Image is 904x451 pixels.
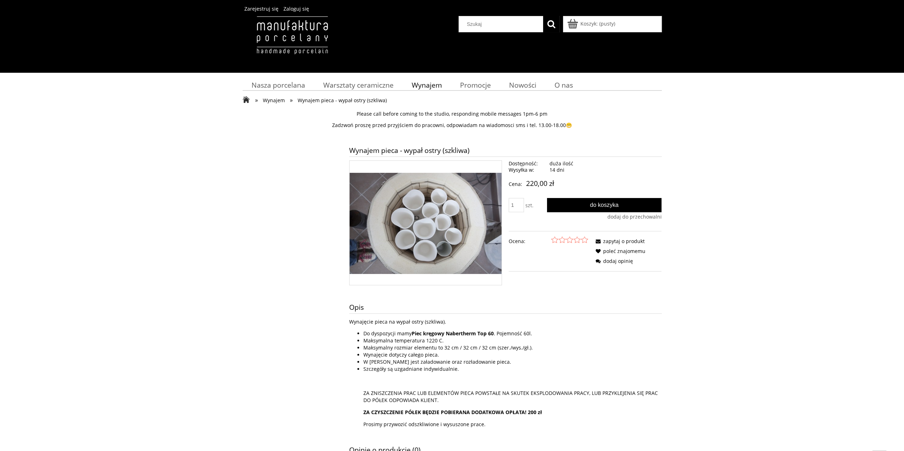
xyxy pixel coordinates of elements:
[412,330,494,337] strong: Piec kręgowy Nabertherm Top 60
[290,96,293,104] span: »
[451,78,500,92] a: Promocje
[509,198,524,212] input: ilość
[244,5,278,12] a: Zarejestruj się
[590,202,619,208] span: Do koszyka
[500,78,545,92] a: Nowości
[509,80,536,90] span: Nowości
[599,20,615,27] b: (pusty)
[509,167,547,173] span: Wysyłka w:
[554,80,573,90] span: O nas
[363,358,662,365] li: W [PERSON_NAME] jest załadowanie oraz rozładowanie pieca.
[255,96,258,104] span: »
[545,78,582,92] a: O nas
[323,80,394,90] span: Warsztaty ceramiczne
[363,337,662,344] li: Maksymalna temperatura 1220 C.
[550,166,564,173] span: 14 dni
[363,421,662,428] p: Prosimy przywozić odszkliwione i wysuszone prace.
[243,16,342,69] img: Manufaktura Porcelany
[526,178,554,188] em: 220,00 zł
[298,97,387,104] span: Wynajem pieca - wypał ostry (szkliwa)
[607,213,661,220] span: dodaj do przechowalni
[461,16,543,32] input: Szukaj w sklepie
[243,111,662,117] p: Please call before coming to the studio, responding mobile messages 1pm-6 pm
[283,5,309,12] a: Zaloguj się
[243,122,662,128] p: Zadzwoń proszę przed przyjściem do pracowni, odpowiadam na wiadomosci sms i tel. 13.00-18.00😁
[509,274,555,284] iframe: fb:like Facebook Social Plugin
[255,97,285,104] a: » Wynajem
[350,173,502,274] img: pracownia03b.jpg
[509,181,522,187] span: Cena:
[363,409,542,416] strong: ZA CZYSZCZENIE PÓŁEK BĘDZIE POBIERANA DODATKOWA OPŁATA! 200 zł
[402,78,451,92] a: Wynajem
[350,219,502,226] a: pracownia03b.jpg Naciśnij Enter lub spację, aby otworzyć wybrane zdjęcie w widoku pełnoekranowym.
[363,330,662,337] li: Do dyspozycji mamy . Pojemność 60l.
[509,160,547,167] span: Dostępność:
[525,202,534,209] span: szt.
[314,78,402,92] a: Warsztaty ceramiczne
[568,20,615,27] a: Produkty w koszyku 0. Przejdź do koszyka
[243,78,314,92] a: Nasza porcelana
[349,144,662,156] h1: Wynajem pieca - wypał ostry (szkliwa)
[460,80,491,90] span: Promocje
[593,238,645,244] a: zapytaj o produkt
[509,236,525,246] em: Ocena:
[251,80,305,90] span: Nasza porcelana
[349,319,662,325] p: Wynajęcie pieca na wypał ostry (szkliwa).
[593,248,645,254] a: poleć znajomemu
[550,160,573,167] span: duża ilość
[543,16,559,32] button: Szukaj
[547,198,662,212] button: Do koszyka
[363,351,662,358] li: Wynajęcie dotyczy całego pieca.
[363,365,662,428] li: Szczegóły są uzgadniane indywidualnie.
[263,97,285,104] span: Wynajem
[412,80,442,90] span: Wynajem
[607,214,661,220] a: dodaj do przechowalni
[363,390,662,404] p: ZA ZNISZCZENIA PRAC LUB ELEMENTÓW PIECA POWSTAŁE NA SKUTEK EKSPLODOWANIA PRACY, LUB PRZYKLEJENIA ...
[593,258,633,264] a: dodaj opinię
[363,344,662,351] li: Maksymalny rozmiar elementu to 32 cm / 32 cm / 32 cm (szer./wys./gł.).
[580,20,598,27] span: Koszyk:
[349,301,662,313] h3: Opis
